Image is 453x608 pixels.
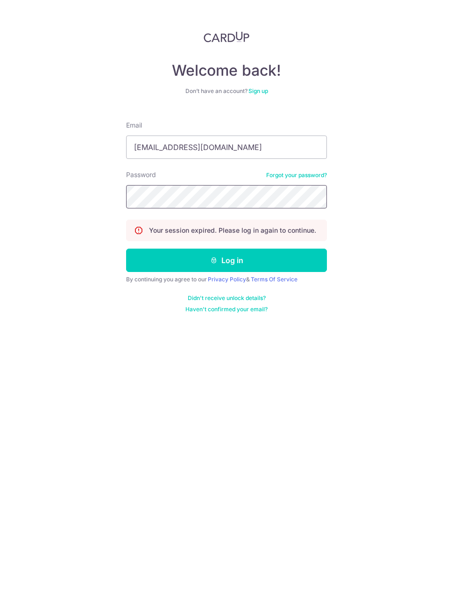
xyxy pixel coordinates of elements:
a: Haven't confirmed your email? [185,307,268,315]
h4: Welcome back! [126,63,327,81]
a: Privacy Policy [208,277,246,284]
a: Terms Of Service [251,277,297,284]
label: Password [126,172,156,181]
div: By continuing you agree to our & [126,277,327,285]
div: Don’t have an account? [126,89,327,96]
button: Log in [126,250,327,273]
a: Forgot your password? [266,173,327,180]
img: CardUp Logo [204,33,249,44]
input: Enter your Email [126,137,327,160]
p: Your session expired. Please log in again to continue. [149,227,316,236]
a: Didn't receive unlock details? [188,296,266,303]
a: Sign up [248,89,268,96]
label: Email [126,122,142,131]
